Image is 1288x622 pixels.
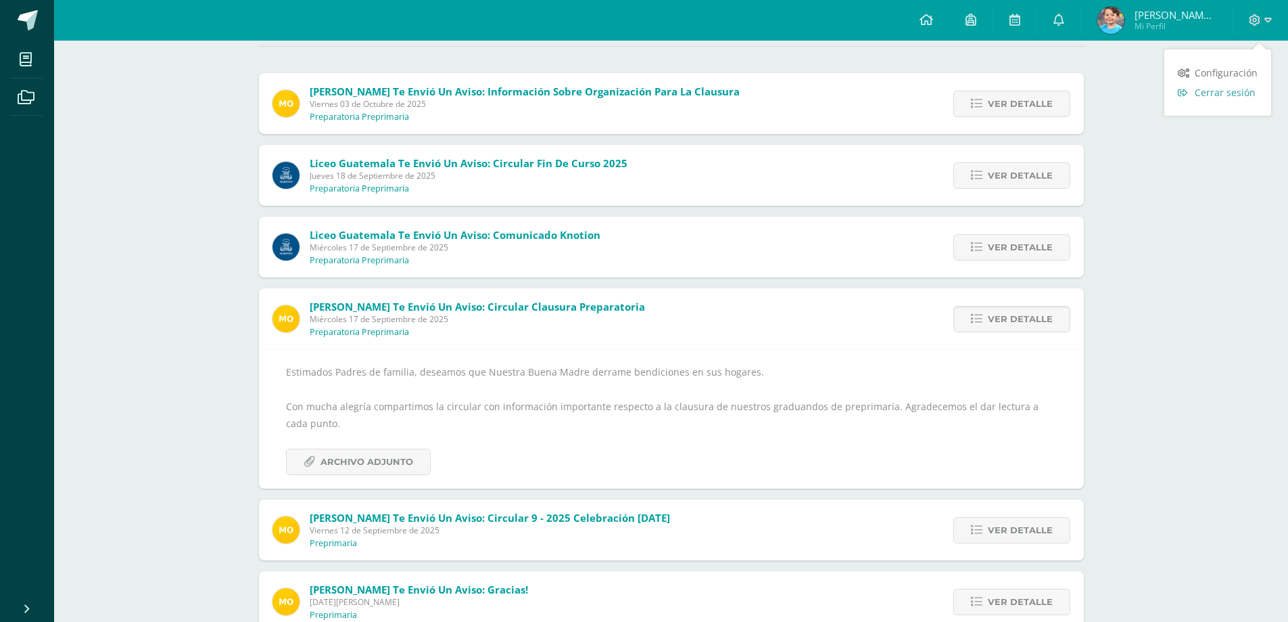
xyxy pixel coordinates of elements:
[988,307,1053,332] span: Ver detalle
[310,85,740,98] span: [PERSON_NAME] te envió un aviso: Información sobre organización para la clausura
[286,449,431,475] a: Archivo Adjunto
[988,91,1053,116] span: Ver detalle
[310,170,627,181] span: Jueves 18 de Septiembre de 2025
[310,313,645,325] span: Miércoles 17 de Septiembre de 2025
[1164,63,1271,83] a: Configuración
[310,228,600,242] span: Liceo Guatemala te envió un aviso: Comunicado Knotion
[310,525,670,536] span: Viernes 12 de Septiembre de 2025
[988,590,1053,615] span: Ver detalle
[272,234,300,261] img: b41cd0bd7c5dca2e84b8bd7996f0ae72.png
[310,98,740,110] span: Viernes 03 de Octubre de 2025
[272,516,300,543] img: 4679c9c19acd2f2425bfd4ab82824cc9.png
[310,112,409,123] p: Preparatoria Preprimaria
[286,363,1057,475] div: Estimados Padres de familia, deseamos que Nuestra Buena Madre derrame bendiciones en sus hogares....
[310,242,600,253] span: Miércoles 17 de Septiembre de 2025
[272,588,300,615] img: 4679c9c19acd2f2425bfd4ab82824cc9.png
[272,162,300,189] img: b41cd0bd7c5dca2e84b8bd7996f0ae72.png
[310,156,627,170] span: Liceo Guatemala te envió un aviso: Circular fin de curso 2025
[1135,20,1216,32] span: Mi Perfil
[310,300,645,313] span: [PERSON_NAME] te envió un aviso: Circular Clausura Preparatoria
[1097,7,1124,34] img: 8382e59302e857c5a8a99bccee39c16e.png
[988,518,1053,543] span: Ver detalle
[310,511,670,525] span: [PERSON_NAME] te envió un aviso: Circular 9 - 2025 Celebración [DATE]
[310,538,357,549] p: Preprimaria
[320,449,413,474] span: Archivo Adjunto
[1135,8,1216,22] span: [PERSON_NAME][GEOGRAPHIC_DATA]
[310,610,357,621] p: Preprimaria
[310,327,409,338] p: Preparatoria Preprimaria
[988,163,1053,188] span: Ver detalle
[1195,66,1258,79] span: Configuración
[310,255,409,266] p: Preparatoria Preprimaria
[310,583,528,596] span: [PERSON_NAME] te envió un aviso: Gracias!
[310,183,409,194] p: Preparatoria Preprimaria
[310,596,528,608] span: [DATE][PERSON_NAME]
[1195,86,1256,99] span: Cerrar sesión
[272,305,300,332] img: 4679c9c19acd2f2425bfd4ab82824cc9.png
[988,235,1053,260] span: Ver detalle
[272,90,300,117] img: 4679c9c19acd2f2425bfd4ab82824cc9.png
[1164,83,1271,102] a: Cerrar sesión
